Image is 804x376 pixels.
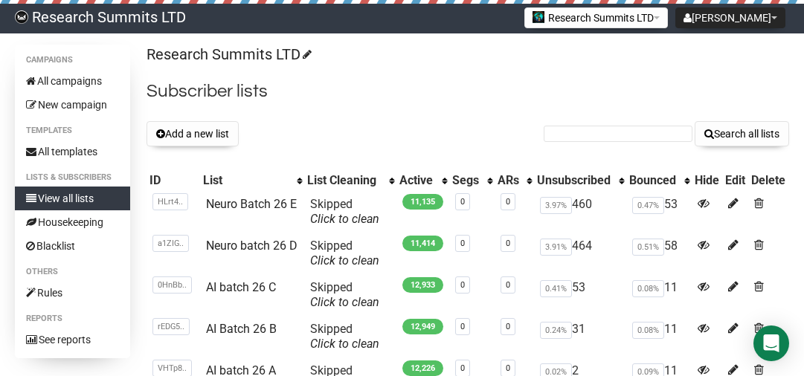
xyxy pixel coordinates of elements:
span: Skipped [310,322,379,351]
span: a1ZIG.. [152,235,189,252]
div: Unsubscribed [537,173,611,188]
th: Hide: No sort applied, sorting is disabled [692,170,722,191]
span: Skipped [310,239,379,268]
a: Click to clean [310,295,379,309]
th: ARs: No sort applied, activate to apply an ascending sort [495,170,534,191]
a: New campaign [15,93,130,117]
th: List: No sort applied, activate to apply an ascending sort [200,170,304,191]
span: 12,949 [402,319,443,334]
div: Delete [751,173,786,188]
a: 0 [506,239,510,248]
div: Hide [695,173,719,188]
span: 12,933 [402,277,443,293]
td: 58 [626,233,692,274]
div: ID [149,173,197,188]
span: 3.97% [540,197,572,214]
li: Others [15,263,130,281]
span: Skipped [310,280,379,309]
span: 0HnBb.. [152,276,192,294]
span: 0.41% [540,280,572,297]
td: 53 [626,191,692,233]
button: Add a new list [147,121,239,146]
a: AI batch 26 C [206,280,276,294]
a: Neuro Batch 26 E [206,197,297,211]
th: Bounced: No sort applied, activate to apply an ascending sort [626,170,692,191]
div: ARs [498,173,519,188]
span: 0.08% [632,322,664,339]
li: Reports [15,310,130,328]
div: List [203,173,289,188]
img: 2.jpg [533,11,544,23]
div: Open Intercom Messenger [753,325,789,361]
a: Click to clean [310,253,379,268]
a: 0 [506,197,510,207]
li: Lists & subscribers [15,169,130,187]
span: 0.24% [540,322,572,339]
span: 11,135 [402,194,443,210]
a: 0 [460,239,465,248]
a: All campaigns [15,69,130,93]
a: 0 [460,197,465,207]
h2: Subscriber lists [147,78,789,105]
th: Edit: No sort applied, sorting is disabled [722,170,748,191]
th: List Cleaning: No sort applied, activate to apply an ascending sort [304,170,396,191]
a: Blacklist [15,234,130,258]
span: HLrt4.. [152,193,188,210]
a: 0 [460,363,465,373]
td: 460 [534,191,626,233]
a: 0 [460,280,465,290]
span: 0.08% [632,280,664,297]
a: Click to clean [310,337,379,351]
a: 0 [506,322,510,331]
a: 0 [460,322,465,331]
td: 11 [626,274,692,316]
a: 0 [506,280,510,290]
img: bccbfd5974049ef095ce3c15df0eef5a [15,10,28,24]
td: 31 [534,316,626,357]
th: ID: No sort applied, sorting is disabled [147,170,200,191]
th: Active: No sort applied, activate to apply an ascending sort [396,170,450,191]
span: 0.51% [632,239,664,256]
th: Unsubscribed: No sort applied, activate to apply an ascending sort [534,170,626,191]
div: List Cleaning [307,173,382,188]
span: 12,226 [402,360,443,376]
button: Research Summits LTD [524,7,668,28]
span: 11,414 [402,236,443,251]
a: AI Batch 26 B [206,322,277,336]
div: Segs [452,173,479,188]
th: Segs: No sort applied, activate to apply an ascending sort [449,170,494,191]
div: Edit [725,173,745,188]
button: [PERSON_NAME] [675,7,785,28]
a: All templates [15,140,130,163]
a: Rules [15,281,130,305]
span: 0.47% [632,197,664,214]
a: Housekeeping [15,210,130,234]
a: 0 [506,363,510,373]
span: 3.91% [540,239,572,256]
a: See reports [15,328,130,351]
li: Campaigns [15,51,130,69]
button: Search all lists [695,121,789,146]
a: Research Summits LTD [147,45,309,63]
a: View all lists [15,187,130,210]
div: Bounced [629,173,677,188]
span: Skipped [310,197,379,226]
td: 11 [626,316,692,357]
div: Active [399,173,435,188]
a: Neuro batch 26 D [206,239,298,253]
li: Templates [15,122,130,140]
td: 53 [534,274,626,316]
td: 464 [534,233,626,274]
span: rEDG5.. [152,318,190,335]
a: Click to clean [310,212,379,226]
th: Delete: No sort applied, sorting is disabled [748,170,789,191]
